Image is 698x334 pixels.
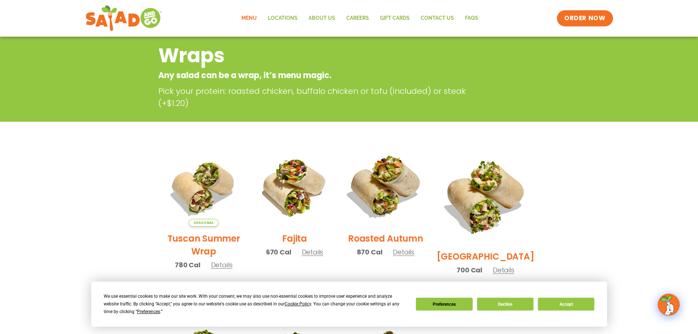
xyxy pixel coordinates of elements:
[459,10,484,27] a: FAQs
[158,85,484,109] p: Pick your protein: roasted chicken, buffalo chicken or tofu (included) or steak (+$1.20)
[557,10,613,26] a: ORDER NOW
[538,298,594,311] button: Accept
[85,4,163,33] img: new-SAG-logo-768×292
[175,260,200,270] span: 780 Cal
[164,232,244,258] h2: Tuscan Summer Wrap
[255,147,335,227] img: Product photo for Fajita Wrap
[285,301,311,307] span: Cookie Policy
[477,298,533,311] button: Decline
[104,293,407,316] div: We use essential cookies to make our site work. With your consent, we may also use non-essential ...
[457,265,482,275] span: 700 Cal
[236,10,484,27] nav: Menu
[437,147,535,245] img: Product photo for BBQ Ranch Wrap
[437,250,535,263] h2: [GEOGRAPHIC_DATA]
[348,232,423,245] h2: Roasted Autumn
[266,247,291,257] span: 670 Cal
[137,309,160,314] span: Preferences
[211,260,233,269] span: Details
[158,69,481,81] p: Any salad can be a wrap, it’s menu magic.
[393,247,414,257] span: Details
[415,10,459,27] a: Contact Us
[564,14,605,23] span: ORDER NOW
[91,282,607,327] div: Cookie Consent Prompt
[341,10,374,27] a: Careers
[416,298,472,311] button: Preferences
[164,147,244,227] img: Product photo for Tuscan Summer Wrap
[374,10,415,27] a: GIFT CARDS
[158,41,481,70] h2: Wraps
[339,140,432,234] img: Product photo for Roasted Autumn Wrap
[282,232,307,245] h2: Fajita
[303,10,341,27] a: About Us
[357,247,383,257] span: 870 Cal
[236,10,262,27] a: Menu
[189,219,218,227] span: Seasonal
[658,294,679,315] img: wpChatIcon
[493,265,514,275] span: Details
[302,247,324,257] span: Details
[262,10,303,27] a: Locations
